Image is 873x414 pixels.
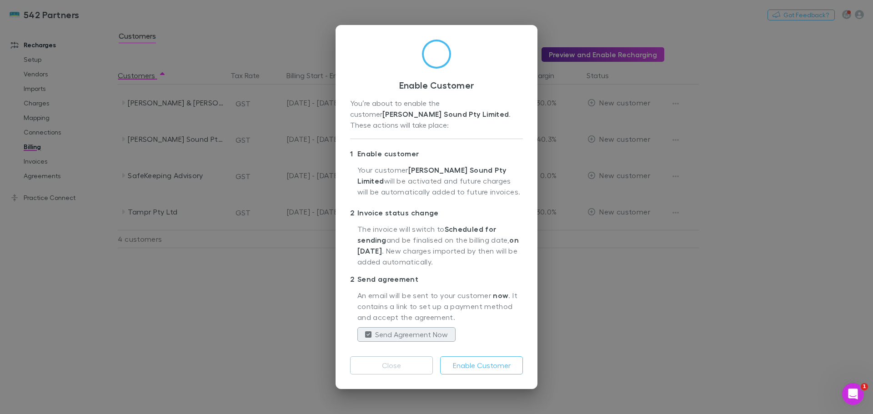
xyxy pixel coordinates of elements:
h3: Enable Customer [350,80,523,90]
iframe: Intercom live chat [842,383,864,405]
strong: [PERSON_NAME] Sound Pty Limited [382,110,509,119]
strong: [PERSON_NAME] Sound Pty Limited [357,165,506,185]
strong: now [493,291,508,300]
p: The invoice will switch to and be finalised on the billing date, . New charges imported by then w... [357,224,523,268]
button: Close [350,356,433,374]
p: Enable customer [350,146,523,161]
span: 1 [861,383,868,390]
button: Send Agreement Now [357,327,456,342]
p: Send agreement [350,272,523,286]
p: An email will be sent to your customer . It contains a link to set up a payment method and accept... [357,290,523,324]
p: Invoice status change [350,205,523,220]
label: Send Agreement Now [375,329,448,340]
div: 2 [350,207,357,218]
div: You’re about to enable the customer . These actions will take place: [350,98,523,131]
div: 2 [350,274,357,284]
button: Enable Customer [440,356,523,374]
div: 1 [350,148,357,159]
p: Your customer will be activated and future charges will be automatically added to future invoices. [357,165,523,202]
